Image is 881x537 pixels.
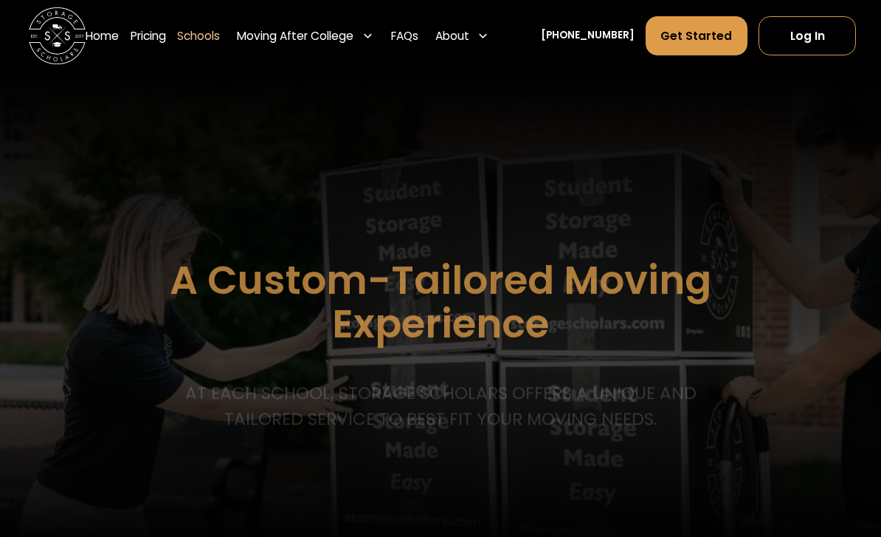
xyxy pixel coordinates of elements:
[177,16,220,55] a: Schools
[646,16,747,55] a: Get Started
[131,16,166,55] a: Pricing
[232,16,380,55] div: Moving After College
[86,16,119,55] a: Home
[29,7,86,64] a: home
[759,16,856,55] a: Log In
[180,380,701,432] p: At each school, storage scholars offers a unique and tailored service to best fit your Moving needs.
[237,27,353,44] div: Moving After College
[391,16,418,55] a: FAQs
[435,27,469,44] div: About
[97,259,783,345] h1: A Custom-Tailored Moving Experience
[429,16,495,55] div: About
[29,7,86,64] img: Storage Scholars main logo
[541,28,635,43] a: [PHONE_NUMBER]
